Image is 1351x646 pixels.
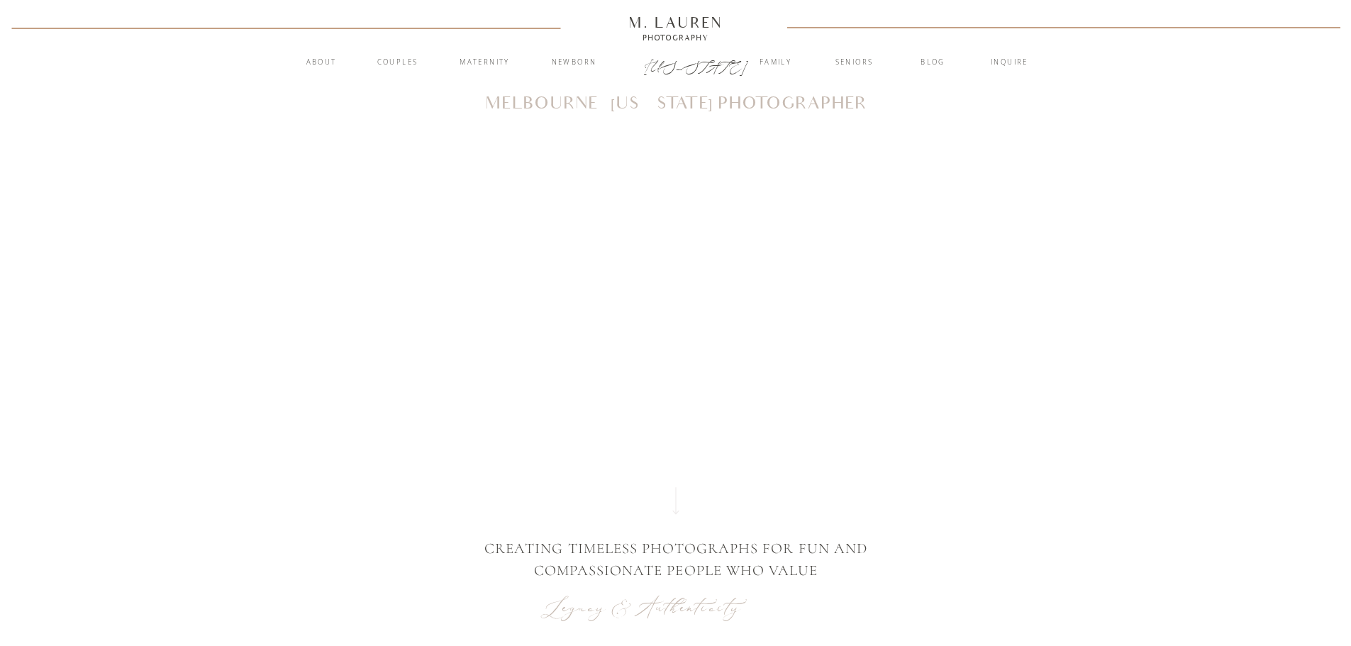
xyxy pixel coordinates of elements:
p: Legacy & Authenticity [545,594,808,630]
a: About [294,57,349,72]
a: Newborn [536,57,613,72]
a: M. Lauren [574,16,777,32]
a: inquire [972,57,1048,72]
a: Family [738,57,814,72]
a: Couples [360,57,436,72]
a: View Gallery [628,470,725,483]
h1: Melbourne [US_STATE] Photographer [417,95,935,116]
p: CREATING TIMELESS PHOTOGRAPHS FOR FUN AND COMPASSIONATE PEOPLE WHO VALUE [436,538,916,593]
a: Maternity [447,57,523,72]
a: Photography [611,35,741,42]
a: [US_STATE] [644,58,708,75]
a: Seniors [816,57,893,72]
a: blog [895,57,972,72]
